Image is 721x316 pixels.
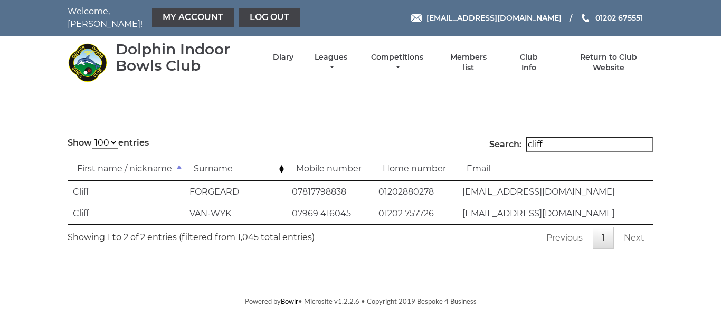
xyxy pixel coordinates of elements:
[373,181,457,203] td: 01202880278
[287,181,373,203] td: 07817798838
[273,52,293,62] a: Diary
[68,43,107,82] img: Dolphin Indoor Bowls Club
[116,41,254,74] div: Dolphin Indoor Bowls Club
[457,181,653,203] td: [EMAIL_ADDRESS][DOMAIN_NAME]
[373,203,457,224] td: 01202 757726
[457,157,653,181] td: Email
[368,52,426,73] a: Competitions
[411,14,422,22] img: Email
[281,297,298,305] a: Bowlr
[511,52,546,73] a: Club Info
[245,297,477,305] span: Powered by • Microsite v1.2.2.6 • Copyright 2019 Bespoke 4 Business
[373,157,457,181] td: Home number
[457,203,653,224] td: [EMAIL_ADDRESS][DOMAIN_NAME]
[239,8,300,27] a: Log out
[444,52,493,73] a: Members list
[92,137,118,149] select: Showentries
[287,157,373,181] td: Mobile number
[564,52,653,73] a: Return to Club Website
[68,225,315,244] div: Showing 1 to 2 of 2 entries (filtered from 1,045 total entries)
[68,157,184,181] td: First name / nickname: activate to sort column descending
[426,13,562,23] span: [EMAIL_ADDRESS][DOMAIN_NAME]
[68,203,184,224] td: Cliff
[537,227,592,249] a: Previous
[489,137,653,152] label: Search:
[184,181,287,203] td: FORGEARD
[593,227,614,249] a: 1
[287,203,373,224] td: 07969 416045
[312,52,350,73] a: Leagues
[595,13,643,23] span: 01202 675551
[68,137,149,149] label: Show entries
[526,137,653,152] input: Search:
[68,5,302,31] nav: Welcome, [PERSON_NAME]!
[580,12,643,24] a: Phone us 01202 675551
[184,157,287,181] td: Surname: activate to sort column ascending
[615,227,653,249] a: Next
[411,12,562,24] a: Email [EMAIL_ADDRESS][DOMAIN_NAME]
[68,181,184,203] td: Cliff
[184,203,287,224] td: VAN-WYK
[582,14,589,22] img: Phone us
[152,8,234,27] a: My Account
